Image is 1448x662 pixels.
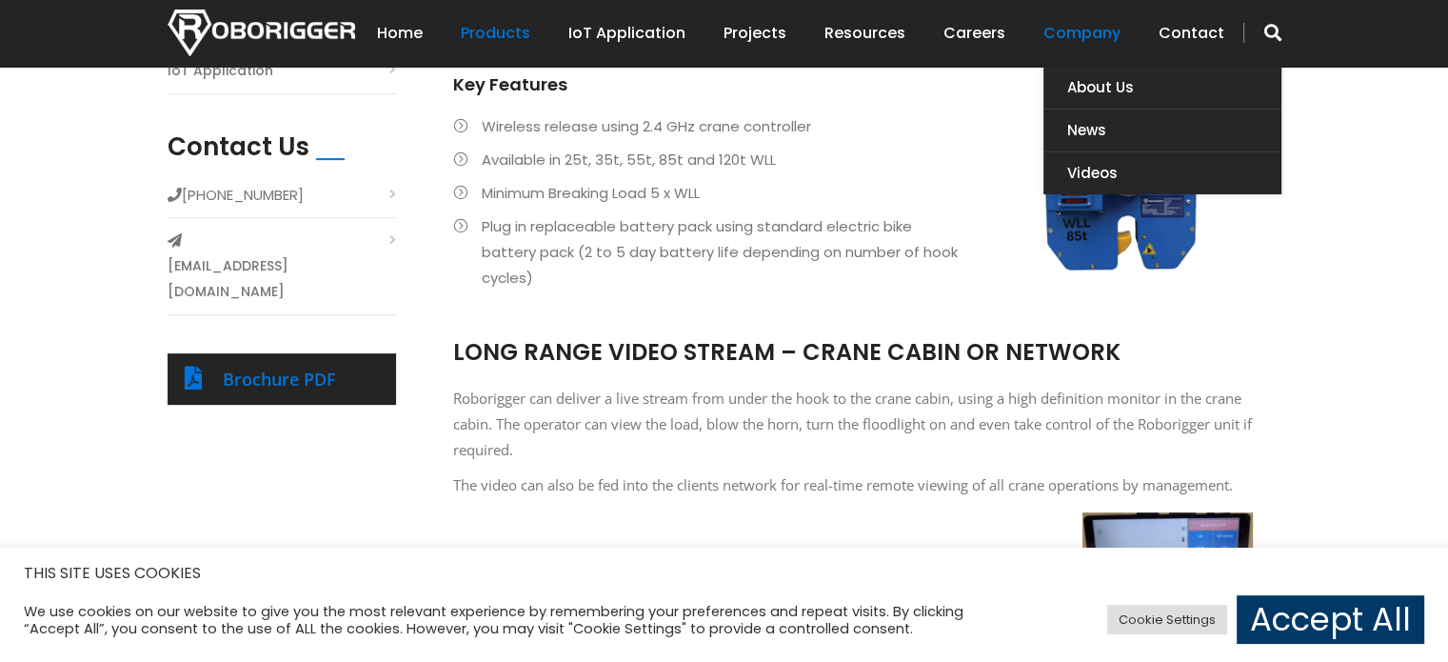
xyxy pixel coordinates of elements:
p: The video can also be fed into the clients network for real-time remote viewing of all crane oper... [453,472,1253,498]
a: Accept All [1237,595,1424,644]
a: Resources [824,4,905,63]
a: Videos [1043,152,1281,194]
a: [EMAIL_ADDRESS][DOMAIN_NAME] [168,253,396,305]
li: Plug in replaceable battery pack using standard electric bike battery pack (2 to 5 day battery li... [453,213,1253,291]
h2: Contact Us [168,132,309,162]
a: Home [377,4,423,63]
li: [PHONE_NUMBER] [168,182,396,218]
div: We use cookies on our website to give you the most relevant experience by remembering your prefer... [24,603,1004,637]
li: Wireless release using 2.4 GHz crane controller [453,113,1253,139]
a: Products [461,4,530,63]
a: Cookie Settings [1107,605,1227,634]
a: Brochure PDF [223,368,336,391]
a: Projects [724,4,786,63]
span: Minimum Breaking Load 5 x WLL [482,183,700,203]
h5: THIS SITE USES COOKIES [24,561,1424,586]
a: About Us [1043,67,1281,109]
img: Nortech [168,10,355,56]
li: Available in 25t, 35t, 55t, 85t and 120t WLL [453,147,1253,172]
a: Careers [943,4,1005,63]
p: Roborigger can deliver a live stream from under the hook to the crane cabin, using a high definit... [453,386,1253,463]
a: IoT Application [568,4,685,63]
a: IoT Application [168,58,273,84]
a: Contact [1159,4,1224,63]
a: Company [1043,4,1121,63]
h4: Key Features [453,72,1253,96]
a: News [1043,110,1281,151]
h2: LONG RANGE VIDEO STREAM – CRANE CABIN OR NETWORK [453,336,1253,369]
